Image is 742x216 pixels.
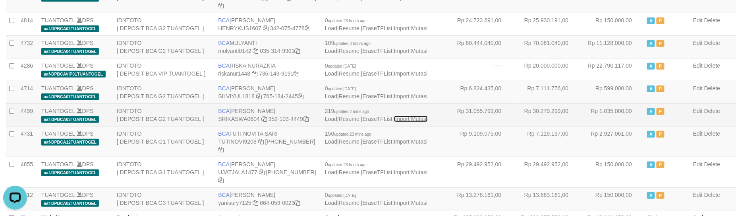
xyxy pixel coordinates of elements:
[325,192,356,198] span: 0
[363,70,392,77] a: EraseTFList
[218,25,261,31] a: HENRYKUS1607
[693,192,703,198] a: Edit
[325,62,427,77] span: | | |
[114,126,215,157] td: IDNTOTO [ DEPOSIT BCA G1 TUANTOGEL ]
[215,157,322,187] td: [PERSON_NAME] [PHONE_NUMBER]
[305,25,310,31] a: Copy 3420754778 to clipboard
[325,62,356,69] span: 0
[647,40,655,47] span: Active
[657,86,665,92] span: Paused
[41,192,75,198] a: TUANTOGEL
[657,40,665,47] span: Paused
[363,48,392,54] a: EraseTFList
[657,131,665,138] span: Paused
[704,192,720,198] a: Delete
[657,108,665,115] span: Paused
[215,103,322,126] td: [PERSON_NAME] 352-103-4449
[647,18,655,24] span: Active
[704,130,720,137] a: Delete
[256,93,262,99] a: Copy SILVIYUL1818 to clipboard
[325,161,427,175] span: | | |
[218,108,230,114] span: BCA
[339,48,359,54] a: Resume
[218,17,230,23] span: BCA
[218,177,224,183] a: Copy 4062238953 to clipboard
[704,161,720,167] a: Delete
[114,58,215,81] td: IDNTOTO [ DEPOSIT BCA VIP TUANTOGEL ]
[328,193,356,198] span: updated [DATE]
[394,93,428,99] a: Import Mutasi
[339,200,359,206] a: Resume
[693,130,703,137] a: Edit
[325,40,427,54] span: | | |
[328,87,356,91] span: updated [DATE]
[704,85,720,91] a: Delete
[693,62,703,69] a: Edit
[328,64,356,68] span: updated [DATE]
[693,85,703,91] a: Edit
[647,86,655,92] span: Active
[41,108,75,114] a: TUANTOGEL
[41,40,75,46] a: TUANTOGEL
[647,108,655,115] span: Active
[298,93,303,99] a: Copy 7651842445 to clipboard
[218,169,257,175] a: UJATJALA1477
[41,161,75,167] a: TUANTOGEL
[446,13,514,35] td: Rp 24.723.691,00
[647,162,655,168] span: Active
[258,138,264,145] a: Copy TUTINOVI9208 to clipboard
[693,108,703,114] a: Edit
[704,108,720,114] a: Delete
[580,157,644,187] td: Rp 150.000,00
[394,48,428,54] a: Import Mutasi
[325,25,337,31] a: Load
[328,163,367,167] span: updated 23 hours ago
[394,169,428,175] a: Import Mutasi
[41,93,99,100] span: aaf-DPBCA07TUANTOGEL
[325,169,337,175] a: Load
[657,18,665,24] span: Paused
[657,192,665,199] span: Paused
[339,138,359,145] a: Resume
[704,40,720,46] a: Delete
[325,17,427,31] span: | | |
[693,40,703,46] a: Edit
[41,25,99,32] span: aaf-DPBCA02TUANTOGEL
[514,81,581,103] td: Rp 7.111.776,00
[325,85,356,91] span: 0
[446,58,514,81] td: - - -
[17,126,38,157] td: 4731
[41,48,99,55] span: aaf-DPBCA04TUANTOGEL
[514,58,581,81] td: Rp 20.000.000,00
[218,130,229,137] span: BCA
[261,116,267,122] a: Copy SRIKASWA0604 to clipboard
[252,70,257,77] a: Copy riskanur1448 to clipboard
[325,161,367,167] span: 0
[17,103,38,126] td: 4499
[41,71,106,78] span: aaf-DPBCAVIP01TUANTOGEL
[41,130,75,137] a: TUANTOGEL
[580,58,644,81] td: Rp 22.790.117,00
[218,40,230,46] span: BCA
[693,17,703,23] a: Edit
[3,3,27,27] button: Open LiveChat chat widget
[215,13,322,35] td: [PERSON_NAME] 342-075-4778
[325,200,337,206] a: Load
[446,103,514,126] td: Rp 31.055.799,00
[325,85,427,99] span: | | |
[514,187,581,210] td: Rp 13.663.161,00
[294,70,299,77] a: Copy 7361439191 to clipboard
[325,40,371,46] span: 109
[446,157,514,187] td: Rp 29.492.952,00
[394,116,428,122] a: Import Mutasi
[218,146,224,153] a: Copy 5665095298 to clipboard
[218,116,260,122] a: SRIKASWA0604
[334,41,371,46] span: updated 3 hours ago
[514,13,581,35] td: Rp 25.930.191,00
[334,132,371,136] span: updated 23 mins ago
[580,35,644,58] td: Rp 11.128.000,00
[41,116,99,123] span: aaf-DPBCA03TUANTOGEL
[38,58,114,81] td: DPS
[704,62,720,69] a: Delete
[580,81,644,103] td: Rp 599.000,00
